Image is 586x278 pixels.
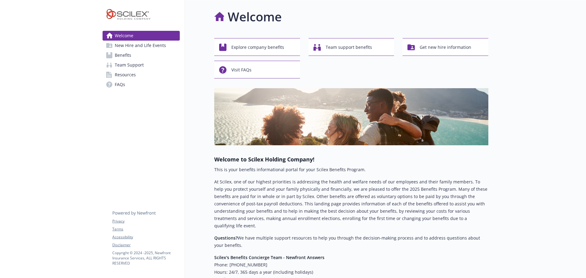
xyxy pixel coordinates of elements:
[214,38,300,56] button: Explore company benefits
[214,178,488,229] p: At Scilex, one of our highest priorities is addressing the health and welfare needs of our employ...
[103,80,180,89] a: FAQs
[231,64,251,76] span: Visit FAQs
[103,31,180,41] a: Welcome
[112,226,179,232] a: Terms
[103,50,180,60] a: Benefits
[115,80,125,89] span: FAQs
[214,261,488,269] h6: Phone: [PHONE_NUMBER]
[309,38,394,56] button: Team support benefits
[115,31,133,41] span: Welcome
[214,235,237,241] strong: Questions?
[326,42,372,53] span: Team support benefits
[214,234,488,249] p: We have multiple support resources to help you through the decision-making process and to address...
[231,42,284,53] span: Explore company benefits
[214,269,488,276] h6: Hours: 24/7, 365 days a year (including holidays)​
[228,8,282,26] h1: Welcome
[115,41,166,50] span: New Hire and Life Events
[115,60,144,70] span: Team Support
[112,242,179,248] a: Disclaimer
[112,250,179,266] p: Copyright © 2024 - 2025 , Newfront Insurance Services, ALL RIGHTS RESERVED
[214,61,300,78] button: Visit FAQs
[103,41,180,50] a: New Hire and Life Events
[403,38,488,56] button: Get new hire information
[214,156,314,163] strong: Welcome to Scilex Holding Company!
[112,218,179,224] a: Privacy
[214,166,488,173] p: This is your benefits informational portal for your Scilex Benefits Program.
[103,60,180,70] a: Team Support
[214,88,488,145] img: overview page banner
[115,50,131,60] span: Benefits
[115,70,136,80] span: Resources
[112,234,179,240] a: Accessibility
[420,42,471,53] span: Get new hire information
[214,255,324,260] strong: Scilex's Benefits Concierge Team - Newfront Answers
[103,70,180,80] a: Resources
